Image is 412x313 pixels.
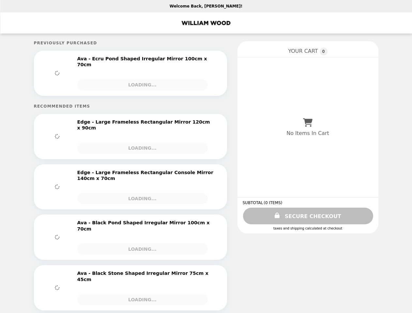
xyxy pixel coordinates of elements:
[320,48,328,55] span: 0
[77,270,217,282] h2: Ava - Black Stone Shaped Irregular Mirror 75cm x 45cm
[77,56,217,68] h2: Ava - Ecru Pond Shaped Irregular Mirror 100cm x 70cm
[243,201,264,205] span: SUBTOTAL
[77,119,217,131] h2: Edge - Large Frameless Rectangular Mirror 120cm x 90cm
[77,170,217,182] h2: Edge - Large Frameless Rectangular Console Mirror 140cm x 70cm
[77,220,217,232] h2: Ava - Black Pond Shaped Irregular Mirror 100cm x 70cm
[179,16,234,30] img: Brand Logo
[170,4,242,8] p: Welcome Back, [PERSON_NAME]!
[34,104,227,109] h5: Recommended Items
[264,201,282,205] span: ( 0 ITEMS )
[288,48,318,54] span: YOUR CART
[34,41,227,45] h5: Previously Purchased
[286,130,329,136] p: No Items In Cart
[243,227,373,230] div: Taxes and Shipping calculated at checkout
